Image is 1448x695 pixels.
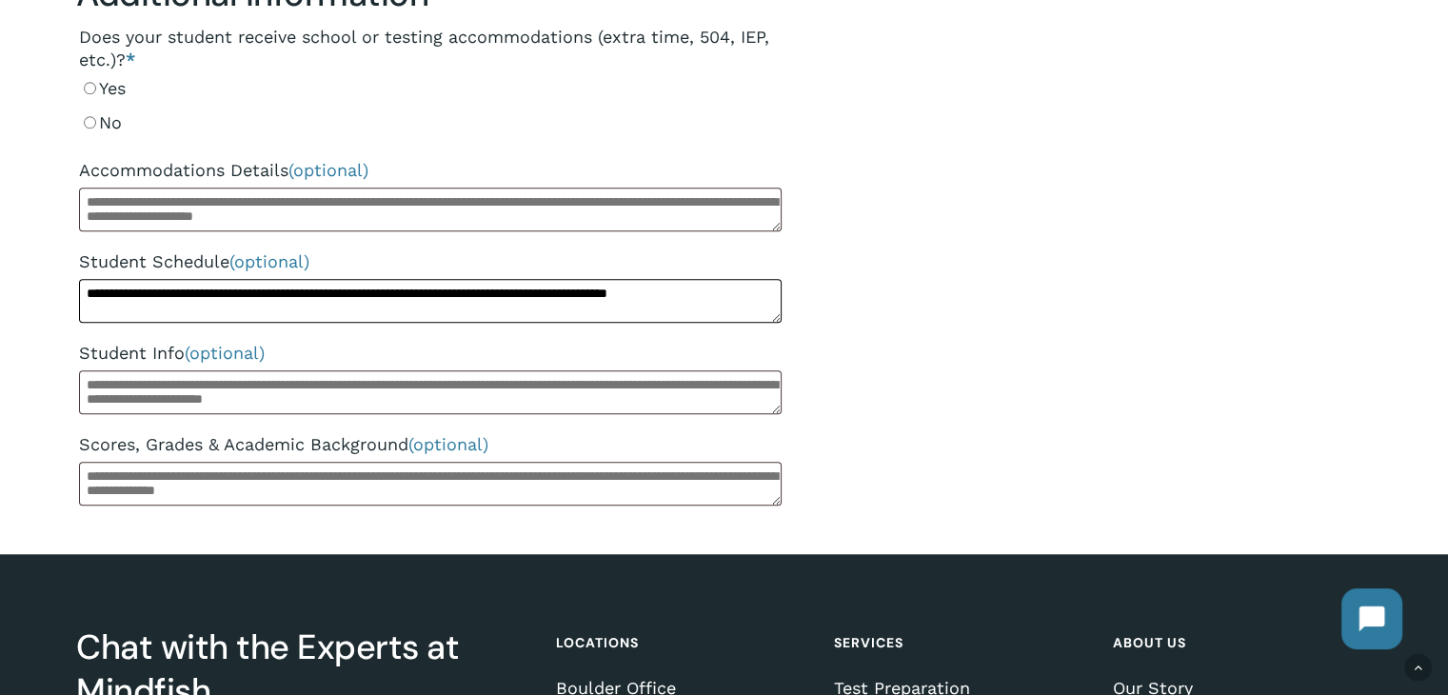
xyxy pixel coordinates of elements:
span: (optional) [229,251,309,271]
legend: Does your student receive school or testing accommodations (extra time, 504, IEP, etc.)? [79,26,782,71]
span: (optional) [288,160,368,180]
label: Accommodations Details [79,153,782,188]
input: No [84,116,96,129]
label: Student Info [79,336,782,370]
abbr: required [126,50,135,69]
span: (optional) [185,343,265,363]
label: Yes [79,71,782,106]
label: No [79,106,782,140]
h4: About Us [1113,625,1365,660]
h4: Locations [556,625,808,660]
span: (optional) [408,434,488,454]
input: Yes [84,82,96,94]
label: Scores, Grades & Academic Background [79,427,782,462]
h4: Services [834,625,1086,660]
iframe: Chatbot [1322,569,1421,668]
label: Student Schedule [79,245,782,279]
